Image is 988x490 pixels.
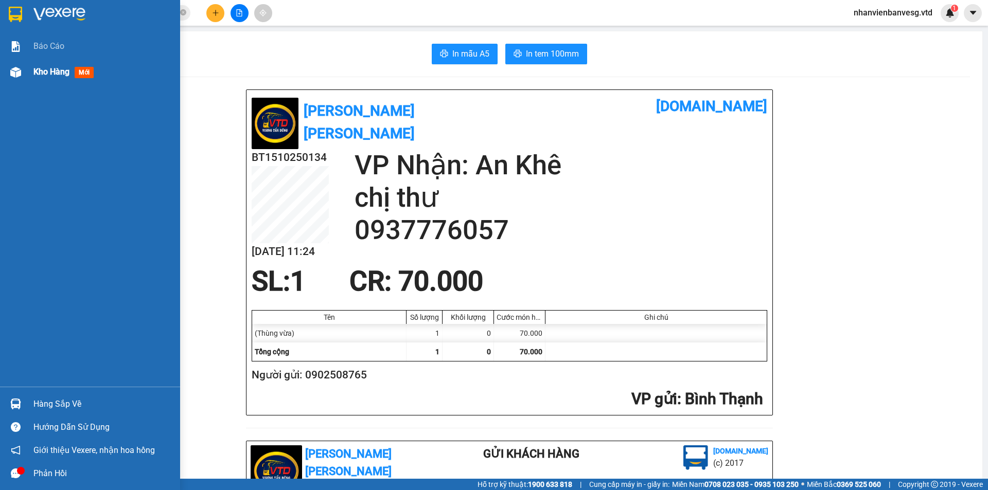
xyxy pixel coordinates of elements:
h2: : Bình Thạnh [252,389,763,410]
b: Gửi khách hàng [483,447,579,460]
h2: VP Nhận: An Khê [355,149,767,182]
span: mới [75,67,94,78]
button: printerIn tem 100mm [505,44,587,64]
span: ⚪️ [801,482,804,486]
img: warehouse-icon [10,67,21,78]
b: [DOMAIN_NAME] [137,8,249,25]
span: Tổng cộng [255,348,289,356]
div: Tên [255,313,403,321]
div: Hàng sắp về [33,396,172,412]
div: 1 [407,324,443,342]
span: Miền Nam [672,479,799,490]
strong: 0708 023 035 - 0935 103 250 [704,480,799,488]
span: | [580,479,581,490]
img: logo.jpg [6,8,36,60]
button: file-add [231,4,249,22]
span: message [11,468,21,478]
img: warehouse-icon [10,398,21,409]
img: logo.jpg [252,98,298,149]
img: logo.jpg [683,445,708,470]
span: Giới thiệu Vexere, nhận hoa hồng [33,444,155,457]
div: (Thùng vừa) [252,324,407,342]
button: caret-down [964,4,982,22]
span: copyright [931,481,938,488]
sup: 1 [951,5,958,12]
strong: 1900 633 818 [528,480,572,488]
span: In mẫu A5 [452,47,489,60]
span: 1 [290,265,306,297]
span: 70.000 [520,348,542,356]
span: 0 [487,348,491,356]
b: [PERSON_NAME] [PERSON_NAME] [304,102,415,142]
span: notification [11,445,21,455]
h2: VP Nhận: An Khê [54,60,249,124]
img: icon-new-feature [945,8,955,17]
h2: [DATE] 11:24 [252,243,329,260]
span: close-circle [180,9,186,15]
h2: chị thư [355,182,767,214]
b: [PERSON_NAME] [PERSON_NAME] [305,447,392,478]
span: printer [514,49,522,59]
span: 1 [952,5,956,12]
span: Miền Bắc [807,479,881,490]
span: Cung cấp máy in - giấy in: [589,479,669,490]
h2: BT1510250134 [6,60,83,77]
div: Cước món hàng [497,313,542,321]
span: aim [259,9,267,16]
div: Số lượng [409,313,439,321]
span: VP gửi [631,390,677,408]
h2: 0937776057 [355,214,767,246]
div: 70.000 [494,324,545,342]
h2: Người gửi: 0902508765 [252,367,763,384]
span: caret-down [968,8,978,17]
span: SL: [252,265,290,297]
span: plus [212,9,219,16]
h2: BT1510250134 [252,149,329,166]
span: close-circle [180,8,186,18]
div: Ghi chú [548,313,764,321]
span: CR : 70.000 [349,265,483,297]
b: [DOMAIN_NAME] [656,98,767,115]
div: Khối lượng [445,313,491,321]
span: printer [440,49,448,59]
span: nhanvienbanvesg.vtd [845,6,941,19]
button: aim [254,4,272,22]
span: In tem 100mm [526,47,579,60]
span: | [889,479,890,490]
img: logo-vxr [9,7,22,22]
span: file-add [236,9,243,16]
span: 1 [435,348,439,356]
span: Báo cáo [33,40,64,52]
span: Hỗ trợ kỹ thuật: [478,479,572,490]
span: Kho hàng [33,67,69,77]
div: Phản hồi [33,466,172,481]
div: Hướng dẫn sử dụng [33,420,172,435]
b: [PERSON_NAME] [PERSON_NAME] [41,13,152,52]
button: printerIn mẫu A5 [432,44,498,64]
button: plus [206,4,224,22]
div: 0 [443,324,494,342]
span: question-circle [11,422,21,432]
b: [DOMAIN_NAME] [713,447,768,455]
img: solution-icon [10,41,21,52]
strong: 0369 525 060 [837,480,881,488]
li: (c) 2017 [713,457,768,469]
